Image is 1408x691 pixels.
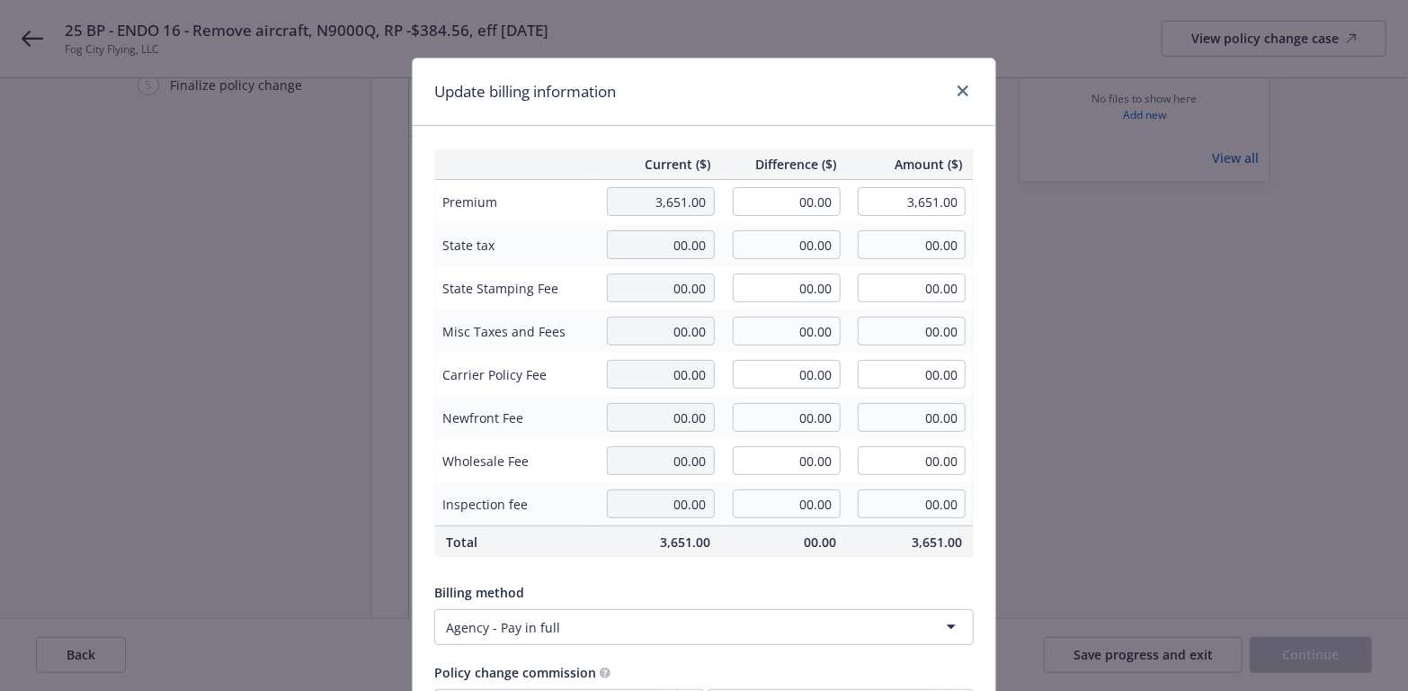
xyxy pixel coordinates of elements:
span: Total [446,533,585,552]
span: Newfront Fee [442,408,589,427]
span: Carrier Policy Fee [442,365,589,384]
span: 00.00 [733,533,837,552]
span: Inspection fee [442,495,589,514]
span: Policy change commission [434,664,596,681]
h1: Update billing information [434,80,616,103]
span: Amount ($) [859,155,963,174]
span: State Stamping Fee [442,279,589,298]
span: Misc Taxes and Fees [442,322,589,341]
span: Wholesale Fee [442,452,589,471]
span: Billing method [434,584,524,601]
span: Current ($) [607,155,711,174]
span: 3,651.00 [607,533,711,552]
span: Premium [442,193,589,211]
span: Difference ($) [733,155,837,174]
a: close [952,80,974,102]
span: State tax [442,236,589,255]
span: 3,651.00 [859,533,963,552]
